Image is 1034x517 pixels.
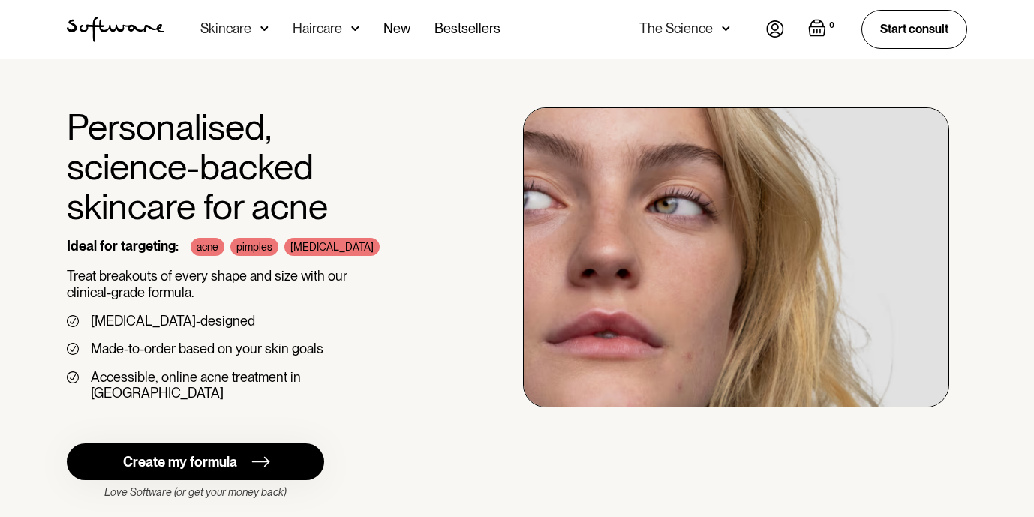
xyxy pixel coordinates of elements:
div: Made-to-order based on your skin goals [91,341,323,357]
a: home [67,17,164,42]
img: Software Logo [67,17,164,42]
a: Create my formula [67,443,324,480]
img: arrow down [260,21,269,36]
h1: Personalised, science-backed skincare for acne [67,107,435,226]
img: arrow down [351,21,359,36]
img: arrow down [722,21,730,36]
div: The Science [639,21,713,36]
div: acne [191,238,224,256]
a: Start consult [861,10,967,48]
div: [MEDICAL_DATA] [284,238,380,256]
a: Open cart [808,19,837,40]
div: Accessible, online acne treatment in [GEOGRAPHIC_DATA] [91,369,435,401]
div: Skincare [200,21,251,36]
div: Love Software (or get your money back) [67,486,324,499]
div: [MEDICAL_DATA]-designed [91,313,255,329]
div: Ideal for targeting: [67,238,179,256]
p: Treat breakouts of every shape and size with our clinical-grade formula. [67,268,435,300]
div: 0 [826,19,837,32]
div: pimples [230,238,278,256]
div: Haircare [293,21,342,36]
div: Create my formula [123,454,237,470]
